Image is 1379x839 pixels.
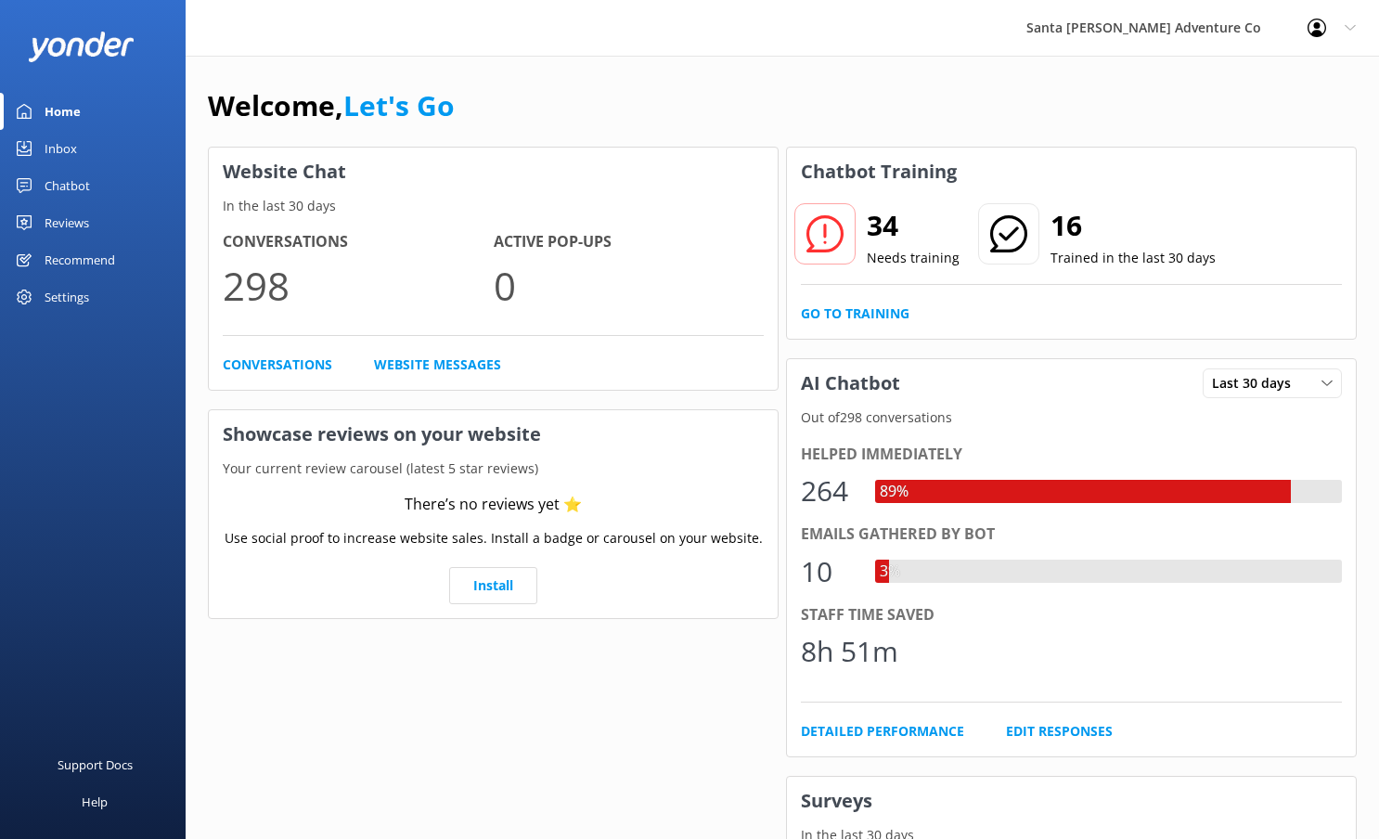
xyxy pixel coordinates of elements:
[223,254,494,316] p: 298
[875,560,905,584] div: 3%
[801,303,909,324] a: Go to Training
[28,32,135,62] img: yonder-white-logo.png
[209,196,778,216] p: In the last 30 days
[801,549,857,594] div: 10
[405,493,582,517] div: There’s no reviews yet ⭐
[787,777,1356,825] h3: Surveys
[223,230,494,254] h4: Conversations
[875,480,913,504] div: 89%
[343,86,455,124] a: Let's Go
[58,746,133,783] div: Support Docs
[801,721,964,742] a: Detailed Performance
[801,469,857,513] div: 264
[208,84,455,128] h1: Welcome,
[494,254,765,316] p: 0
[449,567,537,604] a: Install
[45,93,81,130] div: Home
[209,458,778,479] p: Your current review carousel (latest 5 star reviews)
[45,130,77,167] div: Inbox
[45,241,115,278] div: Recommend
[787,359,914,407] h3: AI Chatbot
[801,629,898,674] div: 8h 51m
[1050,203,1216,248] h2: 16
[867,248,960,268] p: Needs training
[801,603,1342,627] div: Staff time saved
[225,528,763,549] p: Use social proof to increase website sales. Install a badge or carousel on your website.
[223,355,332,375] a: Conversations
[374,355,501,375] a: Website Messages
[1212,373,1302,394] span: Last 30 days
[209,410,778,458] h3: Showcase reviews on your website
[867,203,960,248] h2: 34
[209,148,778,196] h3: Website Chat
[45,278,89,316] div: Settings
[494,230,765,254] h4: Active Pop-ups
[45,204,89,241] div: Reviews
[787,407,1356,428] p: Out of 298 conversations
[82,783,108,820] div: Help
[1006,721,1113,742] a: Edit Responses
[801,443,1342,467] div: Helped immediately
[801,523,1342,547] div: Emails gathered by bot
[1050,248,1216,268] p: Trained in the last 30 days
[787,148,971,196] h3: Chatbot Training
[45,167,90,204] div: Chatbot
